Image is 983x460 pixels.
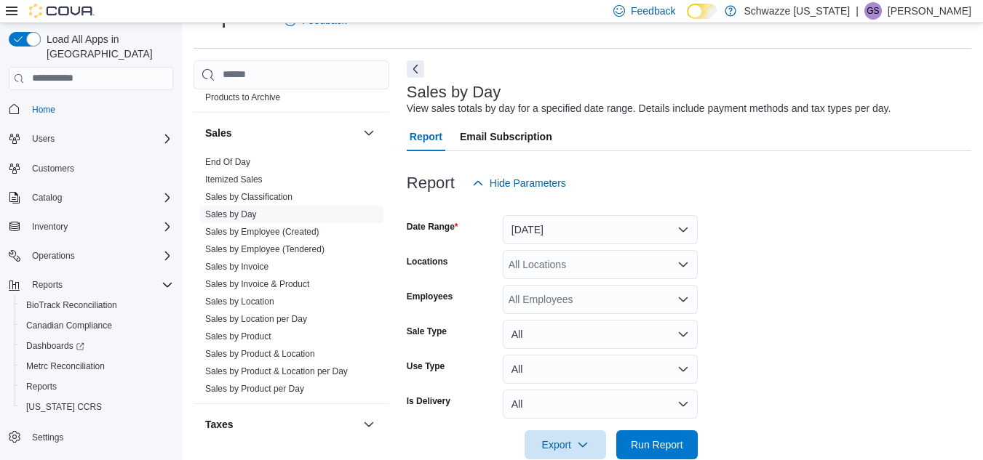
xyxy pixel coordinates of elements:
[20,337,173,355] span: Dashboards
[26,100,173,118] span: Home
[26,360,105,372] span: Metrc Reconciliation
[205,126,357,140] button: Sales
[15,356,179,376] button: Metrc Reconciliation
[20,296,173,314] span: BioTrack Reconciliation
[205,384,304,394] a: Sales by Product per Day
[32,104,55,116] span: Home
[15,315,179,336] button: Canadian Compliance
[32,133,55,145] span: Users
[26,130,173,148] span: Users
[205,126,232,140] h3: Sales
[194,153,389,403] div: Sales
[194,71,389,112] div: Products
[205,191,292,203] span: Sales by Classification
[205,244,325,254] a: Sales by Employee (Tendered)
[205,209,257,219] a: Sales by Day
[205,174,263,185] span: Itemized Sales
[26,276,68,294] button: Reports
[26,429,69,446] a: Settings
[856,2,859,20] p: |
[26,381,57,392] span: Reports
[407,60,424,78] button: Next
[205,366,348,376] a: Sales by Product & Location per Day
[205,261,268,273] span: Sales by Invoice
[205,226,319,238] span: Sales by Employee (Created)
[26,101,61,118] a: Home
[407,221,458,233] label: Date Range
[205,92,280,102] a: Products to Archive
[26,299,117,311] span: BioTrack Reconciliation
[26,160,80,177] a: Customers
[616,430,698,459] button: Run Report
[205,174,263,185] a: Itemized Sales
[677,259,689,270] button: Open list of options
[26,247,173,265] span: Operations
[205,314,307,324] a: Sales by Location per Day
[533,430,597,459] span: Export
[407,84,501,101] h3: Sales by Day
[15,295,179,315] button: BioTrack Reconciliation
[525,430,606,459] button: Export
[205,313,307,325] span: Sales by Location per Day
[205,156,250,168] span: End Of Day
[15,397,179,417] button: [US_STATE] CCRS
[20,378,63,395] a: Reports
[864,2,882,20] div: Gulzar Sayall
[407,326,447,337] label: Sale Type
[20,296,123,314] a: BioTrack Reconciliation
[3,275,179,295] button: Reports
[360,416,378,433] button: Taxes
[20,398,173,416] span: Washington CCRS
[631,437,683,452] span: Run Report
[26,427,173,445] span: Settings
[677,294,689,305] button: Open list of options
[20,317,173,334] span: Canadian Compliance
[26,218,73,235] button: Inventory
[490,176,566,190] span: Hide Parameters
[503,355,698,384] button: All
[26,320,112,331] span: Canadian Compliance
[631,4,675,18] span: Feedback
[687,4,717,19] input: Dark Mode
[867,2,879,20] span: GS
[407,360,445,372] label: Use Type
[32,250,75,262] span: Operations
[205,296,274,307] span: Sales by Location
[205,417,234,432] h3: Taxes
[503,390,698,419] button: All
[20,337,90,355] a: Dashboards
[410,122,442,151] span: Report
[744,2,850,20] p: Schwazze [US_STATE]
[26,159,173,177] span: Customers
[360,124,378,142] button: Sales
[20,317,118,334] a: Canadian Compliance
[32,163,74,174] span: Customers
[503,215,698,244] button: [DATE]
[32,432,63,443] span: Settings
[3,246,179,266] button: Operations
[32,192,62,203] span: Catalog
[503,320,698,349] button: All
[888,2,971,20] p: [PERSON_NAME]
[205,417,357,432] button: Taxes
[205,192,292,202] a: Sales by Classification
[3,99,179,120] button: Home
[26,340,84,352] span: Dashboards
[205,279,309,289] a: Sales by Invoice & Product
[29,4,95,18] img: Cova
[26,130,60,148] button: Users
[26,247,81,265] button: Operations
[26,218,173,235] span: Inventory
[26,189,68,206] button: Catalog
[205,383,304,395] span: Sales by Product per Day
[32,221,68,233] span: Inventory
[3,158,179,179] button: Customers
[205,262,268,272] a: Sales by Invoice
[26,276,173,294] span: Reports
[20,378,173,395] span: Reports
[3,217,179,237] button: Inventory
